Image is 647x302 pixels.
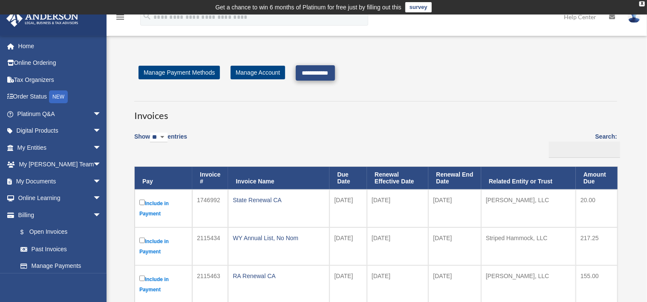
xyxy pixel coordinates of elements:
i: search [142,12,152,21]
a: Billingarrow_drop_down [6,206,110,224]
td: [DATE] [329,189,367,227]
a: Online Ordering [6,55,114,72]
div: NEW [49,90,68,103]
th: Renewal Effective Date: activate to sort column ascending [367,167,428,190]
span: arrow_drop_down [93,105,110,123]
th: Due Date: activate to sort column ascending [329,167,367,190]
a: Digital Productsarrow_drop_down [6,122,114,139]
div: RA Renewal CA [233,270,325,282]
td: [DATE] [329,227,367,265]
input: Include in Payment [139,276,145,281]
a: Platinum Q&Aarrow_drop_down [6,105,114,122]
span: arrow_drop_down [93,173,110,190]
td: [DATE] [367,189,428,227]
a: My Documentsarrow_drop_down [6,173,114,190]
a: survey [405,2,432,12]
div: WY Annual List, No Nom [233,232,325,244]
span: $ [25,227,29,238]
i: menu [115,12,125,22]
th: Amount Due: activate to sort column ascending [576,167,618,190]
a: Order StatusNEW [6,88,114,106]
label: Search: [546,131,617,158]
td: 1746992 [192,189,228,227]
td: [DATE] [428,189,481,227]
td: 20.00 [576,189,618,227]
a: Manage Payments [12,258,110,275]
span: arrow_drop_down [93,139,110,157]
th: Renewal End Date: activate to sort column ascending [428,167,481,190]
td: 217.25 [576,227,618,265]
th: Invoice #: activate to sort column ascending [192,167,228,190]
a: $Open Invoices [12,224,106,241]
img: User Pic [628,11,641,23]
td: Striped Hammock, LLC [481,227,576,265]
td: [PERSON_NAME], LLC [481,189,576,227]
label: Include in Payment [139,236,188,257]
td: 2115434 [192,227,228,265]
a: menu [115,15,125,22]
a: My Entitiesarrow_drop_down [6,139,114,156]
label: Show entries [134,131,187,151]
th: Pay: activate to sort column descending [135,167,192,190]
div: Get a chance to win 6 months of Platinum for free just by filling out this [215,2,401,12]
a: Manage Account [231,66,285,79]
span: arrow_drop_down [93,190,110,207]
span: arrow_drop_down [93,206,110,224]
input: Search: [549,142,620,158]
span: arrow_drop_down [93,122,110,140]
a: Tax Organizers [6,71,114,88]
td: [DATE] [367,227,428,265]
a: Home [6,38,114,55]
th: Invoice Name: activate to sort column ascending [228,167,329,190]
a: Past Invoices [12,241,110,258]
label: Include in Payment [139,274,188,295]
a: Online Learningarrow_drop_down [6,190,114,207]
img: Anderson Advisors Platinum Portal [4,10,81,27]
select: Showentries [150,133,168,142]
h3: Invoices [134,101,617,122]
input: Include in Payment [139,200,145,205]
input: Include in Payment [139,238,145,243]
a: My [PERSON_NAME] Teamarrow_drop_down [6,156,114,173]
td: [DATE] [428,227,481,265]
div: close [639,1,645,6]
a: Manage Payment Methods [139,66,220,79]
th: Related Entity or Trust: activate to sort column ascending [481,167,576,190]
span: arrow_drop_down [93,156,110,174]
div: State Renewal CA [233,194,325,206]
label: Include in Payment [139,198,188,219]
